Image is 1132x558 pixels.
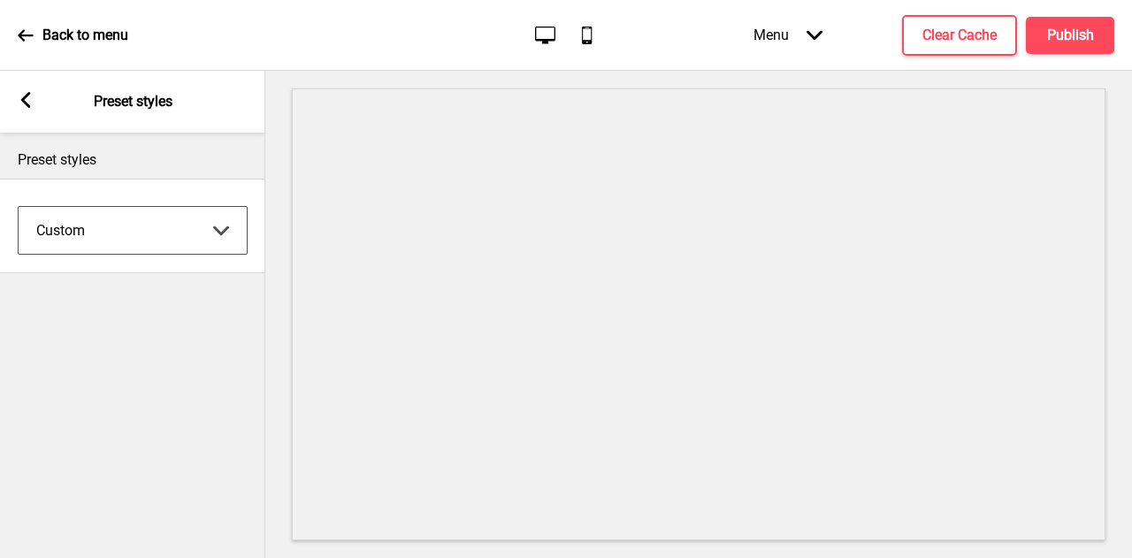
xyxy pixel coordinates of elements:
h4: Publish [1047,26,1094,45]
p: Back to menu [42,26,128,45]
button: Clear Cache [902,15,1017,56]
h4: Clear Cache [922,26,997,45]
a: Back to menu [18,11,128,59]
p: Preset styles [18,150,248,170]
p: Preset styles [94,92,172,111]
div: Menu [736,9,840,61]
button: Publish [1026,17,1114,54]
